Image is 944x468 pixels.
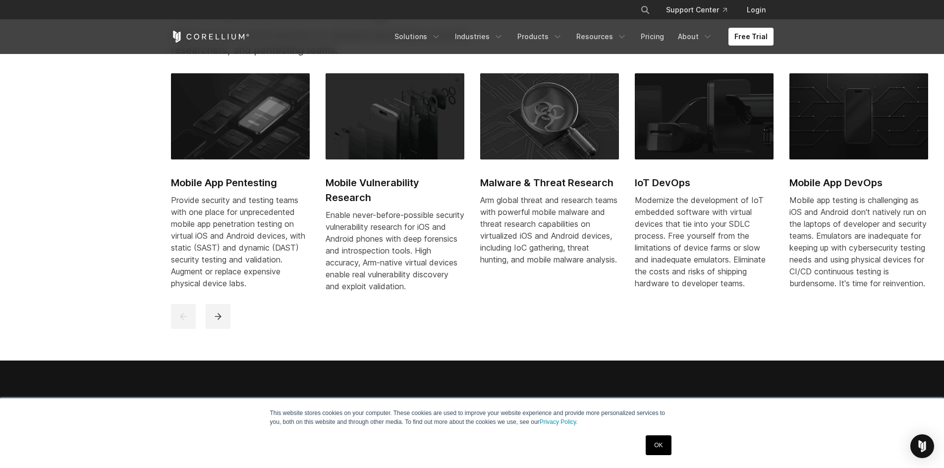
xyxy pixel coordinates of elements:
a: Login [739,1,774,19]
div: Mobile app testing is challenging as iOS and Android don't natively run on the laptops of develop... [789,194,928,289]
a: Pricing [635,28,670,46]
img: IoT DevOps [635,73,774,159]
div: Enable never-before-possible security vulnerability research for iOS and Android phones with deep... [326,209,464,292]
a: Mobile Vulnerability Research Mobile Vulnerability Research Enable never-before-possible security... [326,73,464,304]
button: next [206,304,230,329]
h2: IoT DevOps [635,175,774,190]
h2: Mobile App Pentesting [171,175,310,190]
img: Mobile Vulnerability Research [326,73,464,159]
a: Industries [449,28,509,46]
div: Arm global threat and research teams with powerful mobile malware and threat research capabilitie... [480,194,619,265]
button: previous [171,304,196,329]
a: Support Center [658,1,735,19]
a: IoT DevOps IoT DevOps Modernize the development of IoT embedded software with virtual devices tha... [635,73,774,301]
div: Navigation Menu [628,1,774,19]
h2: Malware & Threat Research [480,175,619,190]
a: OK [646,435,671,455]
a: Free Trial [728,28,774,46]
a: Privacy Policy. [540,418,578,425]
a: Products [511,28,568,46]
p: This website stores cookies on your computer. These cookies are used to improve your website expe... [270,409,674,426]
a: Resources [570,28,633,46]
a: Mobile App Pentesting Mobile App Pentesting Provide security and testing teams with one place for... [171,73,310,301]
h2: Mobile Vulnerability Research [326,175,464,205]
div: Provide security and testing teams with one place for unprecedented mobile app penetration testin... [171,194,310,289]
img: Mobile App DevOps [789,73,928,159]
div: Open Intercom Messenger [910,434,934,458]
div: Modernize the development of IoT embedded software with virtual devices that tie into your SDLC p... [635,194,774,289]
a: About [672,28,719,46]
div: Navigation Menu [389,28,774,46]
a: Solutions [389,28,447,46]
a: Corellium Home [171,31,250,43]
img: Mobile App Pentesting [171,73,310,159]
img: Malware & Threat Research [480,73,619,159]
button: Search [636,1,654,19]
h2: Mobile App DevOps [789,175,928,190]
a: Malware & Threat Research Malware & Threat Research Arm global threat and research teams with pow... [480,73,619,277]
